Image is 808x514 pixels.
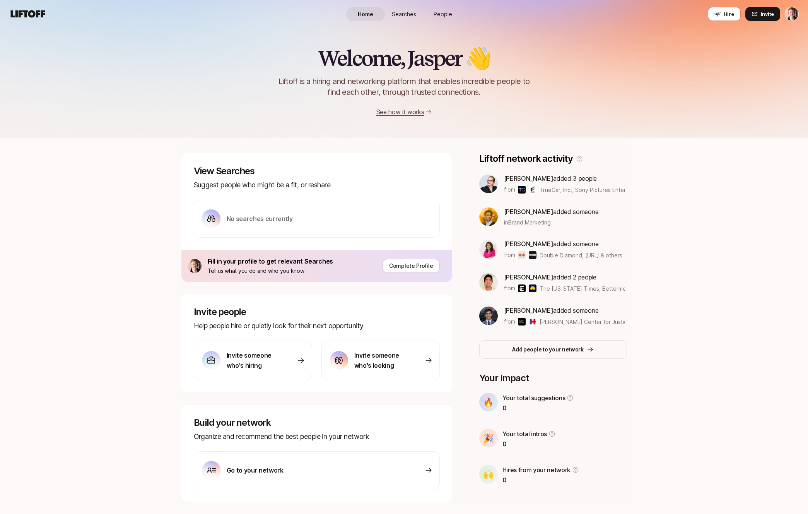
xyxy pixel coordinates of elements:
[529,186,536,194] img: Sony Pictures Entertainment
[479,207,498,226] img: c749752d_5ea4_4c6b_8935_6918de9c0300.jpg
[318,46,490,70] h2: Welcome, Jasper 👋
[358,10,373,18] span: Home
[540,252,622,259] span: Double Diamond, [URL] & others
[479,429,498,447] div: 🎉
[502,439,556,449] p: 0
[540,319,711,325] span: [PERSON_NAME] Center for Justice & [PERSON_NAME] for America
[708,7,741,21] button: Hire
[504,272,625,282] p: added 2 people
[194,431,440,442] p: Organize and recommend the best people in your network
[504,218,551,226] span: in Brand Marketing
[194,417,440,428] p: Build your network
[518,251,526,259] img: Double Diamond
[188,259,202,273] img: 8cb3e434_9646_4a7a_9a3b_672daafcbcea.jpg
[502,403,574,413] p: 0
[479,340,627,359] button: Add people to your network
[540,187,671,193] span: TrueCar, Inc., Sony Pictures Entertainment & others
[385,7,424,21] a: Searches
[518,284,526,292] img: The New York Times
[194,320,440,331] p: Help people hire or quietly look for their next opportunity
[785,7,799,21] button: Jasper Story
[227,465,284,475] p: Go to your network
[504,185,515,194] p: from
[504,273,553,281] span: [PERSON_NAME]
[479,373,627,384] p: Your Impact
[266,76,543,98] p: Liftoff is a hiring and networking platform that enables incredible people to find each other, th...
[502,475,579,485] p: 0
[479,175,498,193] img: c9fdc6f7_fd49_4133_ae5a_6749e2d568be.jpg
[479,153,573,164] p: Liftoff network activity
[540,285,654,292] span: The [US_STATE] Times, Betterment & others
[479,240,498,259] img: 9e09e871_5697_442b_ae6e_b16e3f6458f8.jpg
[504,317,515,326] p: from
[354,350,408,370] p: Invite someone who's looking
[785,7,798,21] img: Jasper Story
[479,273,498,292] img: c3894d86_b3f1_4e23_a0e4_4d923f503b0e.jpg
[479,393,498,411] div: 🔥
[745,7,780,21] button: Invite
[194,180,440,190] p: Suggest people who might be a fit, or reshare
[208,266,333,276] p: Tell us what you do and who you know
[761,10,774,18] span: Invite
[424,7,462,21] a: People
[434,10,452,18] span: People
[502,393,565,403] p: Your total suggestions
[504,284,515,293] p: from
[504,175,553,182] span: [PERSON_NAME]
[194,307,440,317] p: Invite people
[504,208,553,216] span: [PERSON_NAME]
[504,240,553,248] span: [PERSON_NAME]
[504,207,599,217] p: added someone
[392,10,416,18] span: Searches
[502,465,571,475] p: Hires from your network
[504,307,553,314] span: [PERSON_NAME]
[504,239,623,249] p: added someone
[504,173,625,183] p: added 3 people
[529,318,536,326] img: Hillary for America
[227,214,293,224] p: No searches currently
[479,307,498,325] img: 4640b0e7_2b03_4c4f_be34_fa460c2e5c38.jpg
[504,305,625,315] p: added someone
[346,7,385,21] a: Home
[479,465,498,483] div: 🙌
[529,284,536,292] img: Betterment
[724,10,734,18] span: Hire
[389,261,433,271] p: Complete Profile
[194,166,440,176] p: View Searches
[504,250,515,260] p: from
[376,108,424,116] a: See how it works
[208,256,333,266] p: Fill in your profile to get relevant Searches
[383,259,440,273] button: Complete Profile
[227,350,281,370] p: Invite someone who's hiring
[502,429,547,439] p: Your total intros
[518,318,526,326] img: Brennan Center for Justice
[529,251,536,259] img: Avantos.ai
[512,345,584,354] p: Add people to your network
[518,186,526,194] img: TrueCar, Inc.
